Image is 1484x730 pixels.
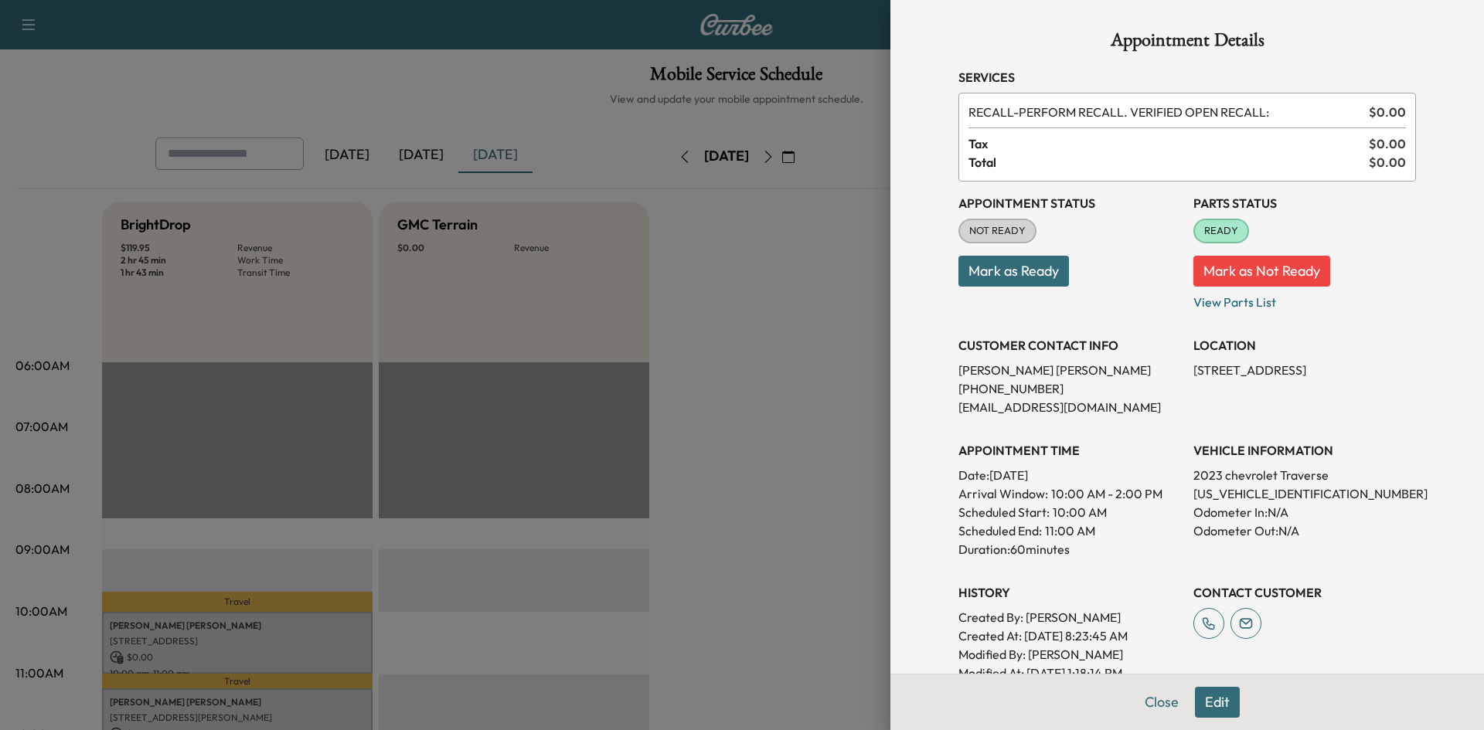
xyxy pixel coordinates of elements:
h3: CONTACT CUSTOMER [1193,583,1416,602]
p: Scheduled End: [958,521,1042,540]
h3: APPOINTMENT TIME [958,441,1181,460]
h3: Services [958,68,1416,87]
button: Edit [1195,687,1240,718]
p: Odometer In: N/A [1193,503,1416,521]
span: READY [1195,223,1247,239]
p: Arrival Window: [958,484,1181,503]
p: 11:00 AM [1045,521,1095,540]
span: 10:00 AM - 2:00 PM [1051,484,1162,503]
p: [EMAIL_ADDRESS][DOMAIN_NAME] [958,398,1181,416]
p: View Parts List [1193,287,1416,311]
p: [US_VEHICLE_IDENTIFICATION_NUMBER] [1193,484,1416,503]
p: [STREET_ADDRESS] [1193,361,1416,379]
span: $ 0.00 [1369,134,1406,153]
p: Created At : [DATE] 8:23:45 AM [958,626,1181,645]
p: Scheduled Start: [958,503,1050,521]
p: Modified At : [DATE] 1:18:14 PM [958,664,1181,682]
p: [PERSON_NAME] [PERSON_NAME] [958,361,1181,379]
span: NOT READY [960,223,1035,239]
span: Total [968,153,1369,171]
p: Created By : [PERSON_NAME] [958,608,1181,626]
p: Modified By : [PERSON_NAME] [958,645,1181,664]
span: $ 0.00 [1369,103,1406,121]
span: PERFORM RECALL. VERIFIED OPEN RECALL: [968,103,1363,121]
span: Tax [968,134,1369,153]
p: [PHONE_NUMBER] [958,379,1181,398]
button: Mark as Not Ready [1193,256,1330,287]
h3: CUSTOMER CONTACT INFO [958,336,1181,355]
h3: Appointment Status [958,194,1181,212]
h3: History [958,583,1181,602]
p: Odometer Out: N/A [1193,521,1416,540]
h3: VEHICLE INFORMATION [1193,441,1416,460]
button: Mark as Ready [958,256,1069,287]
p: 10:00 AM [1053,503,1107,521]
h3: LOCATION [1193,336,1416,355]
p: Duration: 60 minutes [958,540,1181,559]
button: Close [1135,687,1189,718]
p: 2023 chevrolet Traverse [1193,466,1416,484]
h1: Appointment Details [958,31,1416,56]
h3: Parts Status [1193,194,1416,212]
span: $ 0.00 [1369,153,1406,171]
p: Date: [DATE] [958,466,1181,484]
